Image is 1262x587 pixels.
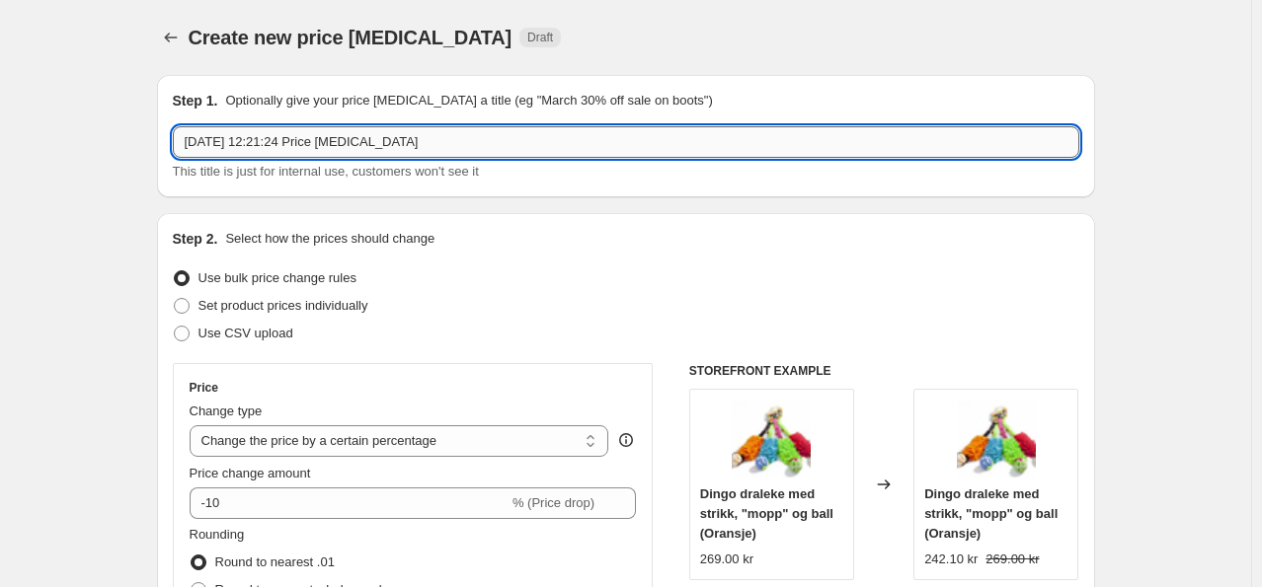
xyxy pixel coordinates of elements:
img: Dingodralekemedstrikk_moppogball_80x.png [957,400,1036,478]
img: Dingodralekemedstrikk_moppogball_80x.png [732,400,811,478]
button: Price change jobs [157,24,185,51]
span: % (Price drop) [513,495,594,510]
span: Round to nearest .01 [215,554,335,569]
input: -15 [190,487,509,519]
span: Change type [190,404,263,418]
p: Select how the prices should change [225,229,434,249]
span: Price change amount [190,466,311,480]
span: Dingo draleke med strikk, "mopp" og ball (Oransje) [700,486,833,541]
div: 269.00 kr [700,550,753,569]
span: Create new price [MEDICAL_DATA] [189,27,513,48]
p: Optionally give your price [MEDICAL_DATA] a title (eg "March 30% off sale on boots") [225,91,712,110]
h6: STOREFRONT EXAMPLE [689,363,1079,379]
span: Dingo draleke med strikk, "mopp" og ball (Oransje) [924,486,1058,541]
span: Draft [527,30,553,45]
div: help [616,430,636,450]
strike: 269.00 kr [986,550,1039,569]
span: Rounding [190,527,245,542]
input: 30% off holiday sale [173,126,1079,158]
h2: Step 2. [173,229,218,249]
span: Use CSV upload [198,326,293,340]
h2: Step 1. [173,91,218,110]
div: 242.10 kr [924,550,978,569]
span: This title is just for internal use, customers won't see it [173,164,479,179]
h3: Price [190,380,218,396]
span: Set product prices individually [198,298,368,313]
span: Use bulk price change rules [198,270,356,285]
